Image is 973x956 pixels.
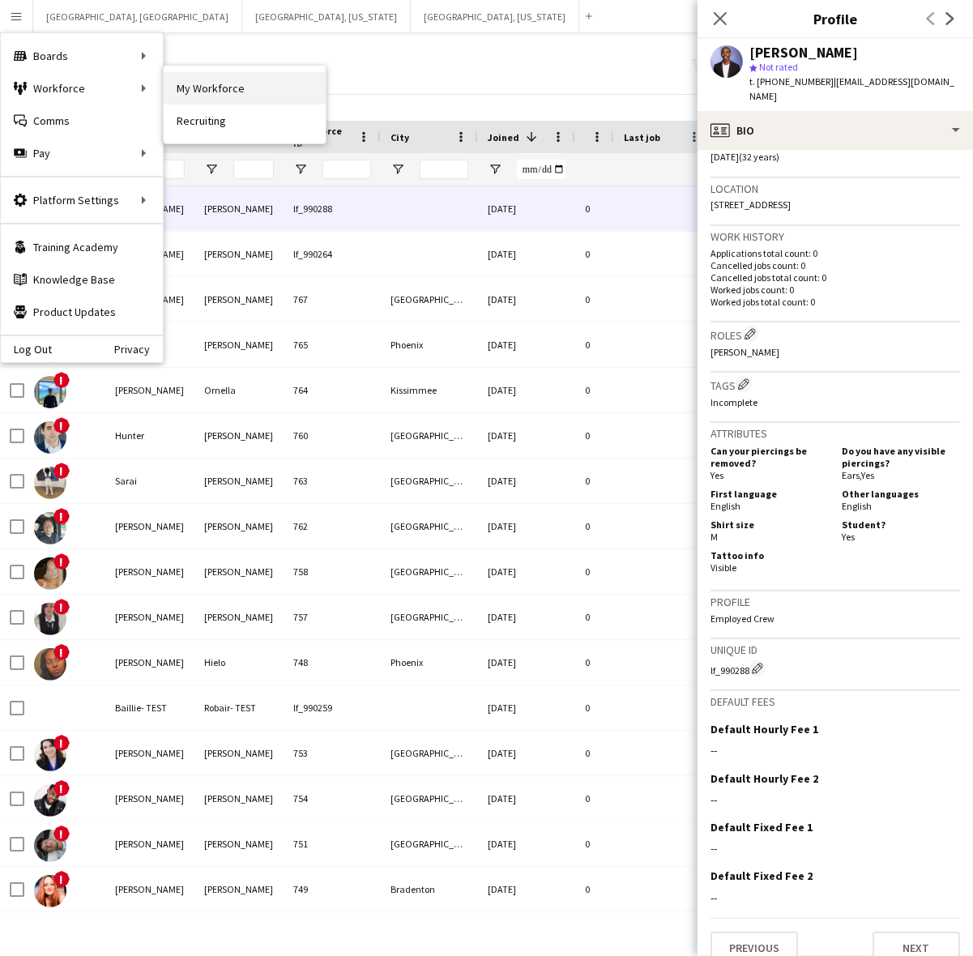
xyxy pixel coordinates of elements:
h3: Roles [711,326,960,343]
div: Workforce [1,72,163,105]
div: Kissimmee [381,368,478,412]
span: ! [53,826,70,842]
div: Hunter [105,413,194,458]
img: Paolo Ornella [34,376,66,408]
div: 0 [575,731,614,775]
div: [PERSON_NAME] [194,232,284,276]
h3: Default Hourly Fee 1 [711,722,818,736]
span: ! [53,417,70,433]
div: 749 [284,867,381,911]
span: Ears , [842,469,861,481]
img: Katrina Katrina [34,557,66,590]
h5: First language [711,488,829,500]
span: ! [53,372,70,388]
div: [PERSON_NAME] [105,640,194,685]
img: Elmer Santiago [34,830,66,862]
a: Log Out [1,343,52,356]
div: [PERSON_NAME] [749,45,858,60]
h3: Profile [711,595,960,609]
img: Callie Poerio [34,739,66,771]
span: ! [53,599,70,615]
a: Privacy [114,343,163,356]
div: [GEOGRAPHIC_DATA] [381,595,478,639]
div: [DATE] [478,504,575,548]
span: ! [53,553,70,570]
h5: Tattoo info [711,549,829,561]
span: Yes [711,469,723,481]
div: 751 [284,822,381,866]
a: Knowledge Base [1,263,163,296]
span: Yes [861,469,874,481]
span: ! [53,508,70,524]
span: ! [53,871,70,887]
div: [PERSON_NAME] [194,459,284,503]
div: [PERSON_NAME] [194,322,284,367]
span: Joined [488,131,519,143]
h5: Shirt size [711,519,829,531]
div: [DATE] [478,186,575,231]
h3: Unique ID [711,642,960,657]
input: City Filter Input [420,160,468,179]
button: Open Filter Menu [488,162,502,177]
div: [GEOGRAPHIC_DATA] [381,731,478,775]
button: [GEOGRAPHIC_DATA], [US_STATE] [242,1,411,32]
div: [PERSON_NAME] [105,731,194,775]
span: ! [53,735,70,751]
div: 0 [575,459,614,503]
span: ! [53,644,70,660]
h3: Default Fixed Fee 1 [711,820,813,834]
div: [PERSON_NAME] [194,595,284,639]
div: [DATE] [478,822,575,866]
span: English [711,500,740,512]
div: lf_990264 [284,232,381,276]
div: 0 [575,595,614,639]
div: [GEOGRAPHIC_DATA] [381,413,478,458]
div: [DATE] [478,368,575,412]
div: [GEOGRAPHIC_DATA] [381,822,478,866]
a: Comms [1,105,163,137]
div: [PERSON_NAME] [105,549,194,594]
h3: Default fees [711,694,960,709]
span: [DATE] (32 years) [711,151,779,163]
div: [DATE] [478,413,575,458]
div: [PERSON_NAME] [105,504,194,548]
div: 762 [284,504,381,548]
h3: Profile [698,8,973,29]
div: 760 [284,413,381,458]
button: [GEOGRAPHIC_DATA], [US_STATE] [411,1,579,32]
div: 763 [284,459,381,503]
div: [DATE] [478,595,575,639]
p: Incomplete [711,396,960,408]
div: Bio [698,111,973,150]
div: [PERSON_NAME] [194,867,284,911]
div: [GEOGRAPHIC_DATA][PERSON_NAME] [381,549,478,594]
button: Open Filter Menu [204,162,219,177]
span: [STREET_ADDRESS] [711,198,791,211]
div: Bradenton [381,867,478,911]
div: [DATE] [478,731,575,775]
div: Boards [1,40,163,72]
div: [PERSON_NAME] [194,413,284,458]
h3: Work history [711,229,960,244]
div: 0 [575,232,614,276]
div: 0 [575,867,614,911]
div: [PERSON_NAME] [194,822,284,866]
span: English [842,500,872,512]
span: Last job [624,131,660,143]
span: Visible [711,561,736,574]
img: Hunter Modlin [34,421,66,454]
h5: Can your piercings be removed? [711,445,829,469]
h5: Student? [842,519,960,531]
div: 0 [575,368,614,412]
input: Joined Filter Input [517,160,565,179]
div: [DATE] [478,549,575,594]
button: Open Filter Menu [293,162,308,177]
div: [GEOGRAPHIC_DATA] [381,776,478,821]
div: [PERSON_NAME] [194,776,284,821]
img: Sabrina Panozzo [34,603,66,635]
div: [GEOGRAPHIC_DATA] [381,504,478,548]
div: 757 [284,595,381,639]
div: [PERSON_NAME] [105,867,194,911]
div: [DATE] [478,277,575,322]
div: lf_990259 [284,685,381,730]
